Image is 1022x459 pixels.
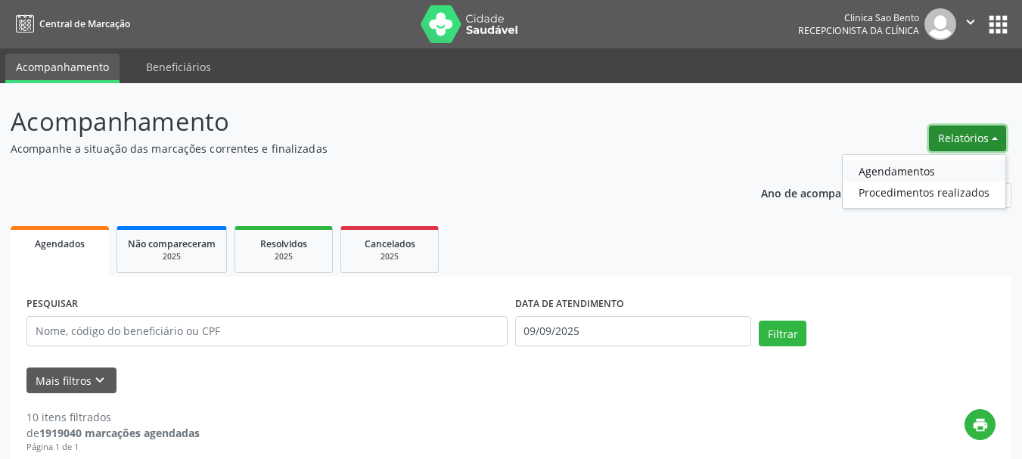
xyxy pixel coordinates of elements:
[128,251,216,262] div: 2025
[962,14,979,30] i: 
[246,251,322,262] div: 2025
[26,316,508,346] input: Nome, código do beneficiário ou CPF
[26,368,116,394] button: Mais filtroskeyboard_arrow_down
[798,11,919,24] div: Clinica Sao Bento
[515,316,752,346] input: Selecione um intervalo
[260,237,307,250] span: Resolvidos
[11,141,711,157] p: Acompanhe a situação das marcações correntes e finalizadas
[26,293,78,316] label: PESQUISAR
[985,11,1011,38] button: apps
[843,160,1005,181] a: Agendamentos
[128,237,216,250] span: Não compareceram
[965,409,996,440] button: print
[759,321,806,346] button: Filtrar
[26,425,200,441] div: de
[365,237,415,250] span: Cancelados
[929,126,1006,151] button: Relatórios
[956,8,985,40] button: 
[798,24,919,37] span: Recepcionista da clínica
[39,426,200,440] strong: 1919040 marcações agendadas
[92,372,108,389] i: keyboard_arrow_down
[924,8,956,40] img: img
[843,181,1005,203] a: Procedimentos realizados
[842,154,1006,209] ul: Relatórios
[972,417,989,433] i: print
[5,54,120,83] a: Acompanhamento
[11,11,130,36] a: Central de Marcação
[35,237,85,250] span: Agendados
[761,183,895,202] p: Ano de acompanhamento
[352,251,427,262] div: 2025
[26,409,200,425] div: 10 itens filtrados
[39,17,130,30] span: Central de Marcação
[26,441,200,454] div: Página 1 de 1
[515,293,624,316] label: DATA DE ATENDIMENTO
[135,54,222,80] a: Beneficiários
[11,103,711,141] p: Acompanhamento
